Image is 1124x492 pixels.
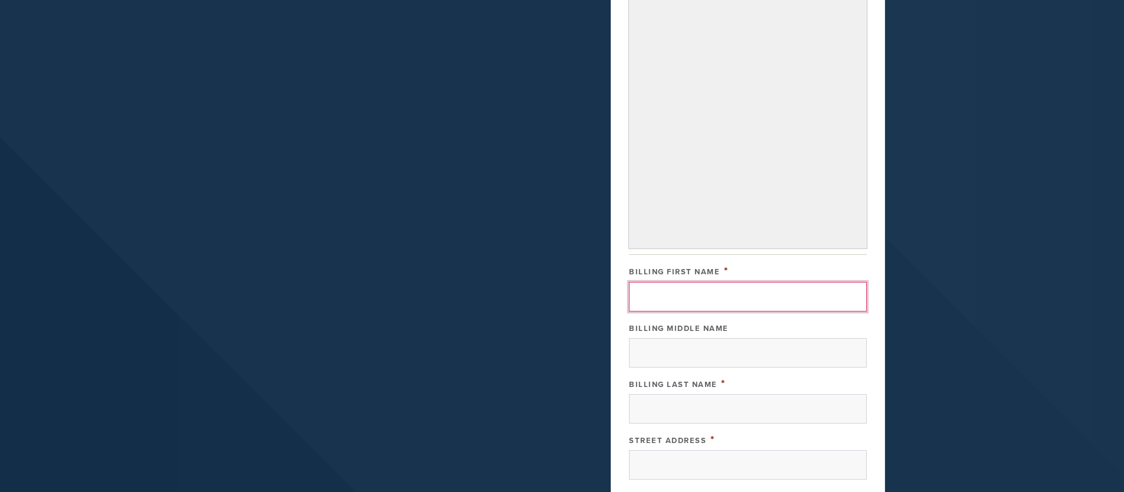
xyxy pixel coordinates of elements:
[721,377,726,390] span: This field is required.
[629,267,720,277] label: Billing First Name
[710,433,715,446] span: This field is required.
[724,264,729,277] span: This field is required.
[629,380,717,389] label: Billing Last Name
[629,324,729,333] label: Billing Middle Name
[629,436,706,445] label: Street Address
